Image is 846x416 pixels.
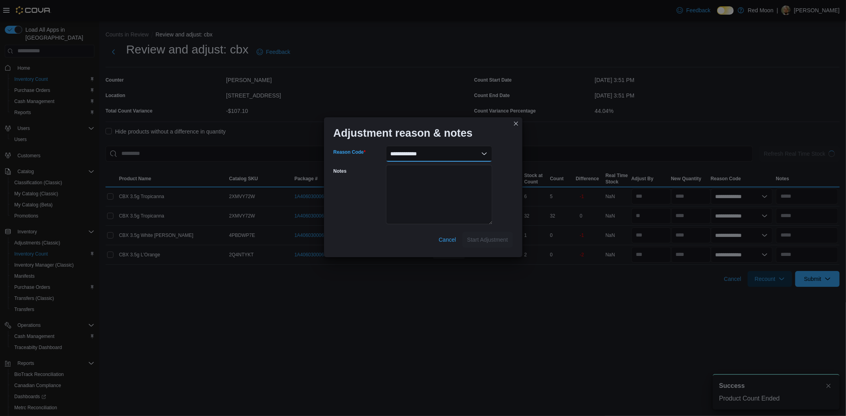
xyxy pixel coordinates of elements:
label: Notes [334,168,347,174]
span: Start Adjustment [467,236,508,244]
button: Cancel [435,232,459,248]
label: Reason Code [334,149,366,155]
button: Closes this modal window [511,119,521,128]
span: Cancel [439,236,456,244]
h1: Adjustment reason & notes [334,127,473,139]
button: Start Adjustment [462,232,513,248]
